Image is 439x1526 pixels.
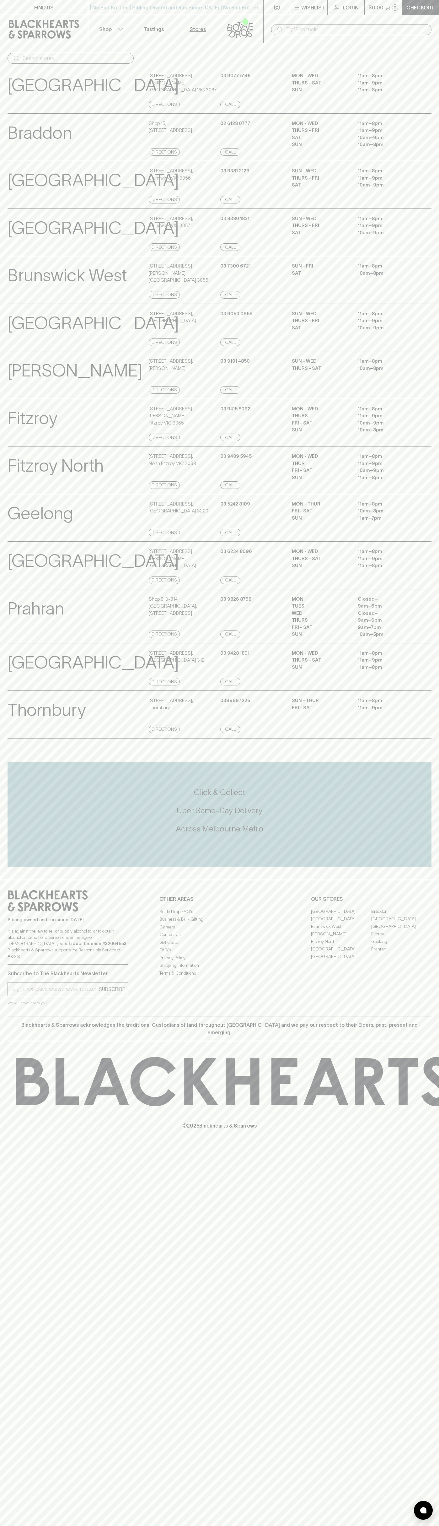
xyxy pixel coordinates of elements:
[358,617,414,624] p: 9am – 6pm
[292,72,348,79] p: MON - WED
[358,310,414,317] p: 11am – 8pm
[220,405,250,413] p: 03 9415 8092
[220,291,240,299] a: Call
[176,15,220,43] a: Stores
[358,120,414,127] p: 11am – 8pm
[292,548,348,555] p: MON - WED
[292,412,348,419] p: THURS
[292,603,348,610] p: TUES
[8,762,431,867] div: Call to action block
[358,229,414,236] p: 10am – 9pm
[220,120,250,127] p: 02 6128 0777
[358,181,414,189] p: 10am – 9pm
[292,453,348,460] p: MON - WED
[292,310,348,317] p: SUN - WED
[159,916,280,923] a: Business & Bulk Gifting
[159,962,280,969] a: Shipping Information
[149,243,180,251] a: Directions
[368,4,383,11] p: $0.00
[8,805,431,816] h5: Uber Same-Day Delivery
[88,15,132,43] button: Shop
[8,405,57,431] p: Fitzroy
[292,596,348,603] p: MON
[292,365,348,372] p: THURS - SAT
[292,697,348,704] p: Sun - Thur
[292,419,348,427] p: FRI - SAT
[220,501,250,508] p: 03 5242 8109
[358,419,414,427] p: 10am – 9pm
[8,167,179,193] p: [GEOGRAPHIC_DATA]
[358,262,414,270] p: 11am – 8pm
[149,529,180,536] a: Directions
[358,507,414,515] p: 10am – 8pm
[311,953,371,961] a: [GEOGRAPHIC_DATA]
[311,945,371,953] a: [GEOGRAPHIC_DATA]
[8,1000,128,1006] p: We will never spam you
[358,405,414,413] p: 11am – 8pm
[12,1021,427,1036] p: Blackhearts & Sparrows acknowledges the traditional Custodians of land throughout [GEOGRAPHIC_DAT...
[292,405,348,413] p: MON - WED
[220,434,240,441] a: Call
[8,697,86,723] p: Thornbury
[149,291,180,299] a: Directions
[292,358,348,365] p: SUN - WED
[220,101,240,108] a: Call
[220,630,240,638] a: Call
[220,196,240,203] a: Call
[34,4,54,11] p: FIND US
[220,262,251,270] p: 03 7300 6721
[220,548,252,555] p: 03 6234 8696
[132,15,176,43] a: Tastings
[13,984,96,994] input: e.g. jane@blackheartsandsparrows.com.au
[220,678,240,685] a: Call
[292,610,348,617] p: WED
[292,555,348,562] p: THURS - SAT
[358,175,414,182] p: 11am – 9pm
[149,120,192,134] p: Shop 15 , [STREET_ADDRESS]
[358,624,414,631] p: 9am – 7pm
[358,453,414,460] p: 11am – 8pm
[220,481,240,489] a: Call
[149,405,219,427] p: [STREET_ADDRESS][PERSON_NAME] , Fitzroy VIC 3065
[149,386,180,394] a: Directions
[8,928,128,959] p: It is against the law to sell or supply alcohol to, or to obtain alcohol on behalf of a person un...
[358,704,414,712] p: 11am – 9pm
[8,310,179,336] p: [GEOGRAPHIC_DATA]
[311,915,371,923] a: [GEOGRAPHIC_DATA]
[311,895,431,903] p: OUR STORES
[8,824,431,834] h5: Across Melbourne Metro
[292,501,348,508] p: MON - THUR
[292,426,348,434] p: SUN
[220,72,250,79] p: 03 9077 5145
[343,4,359,11] p: Login
[358,460,414,467] p: 11am – 9pm
[8,262,127,289] p: Brunswick West
[292,704,348,712] p: Fri - Sat
[292,664,348,671] p: SUN
[292,657,348,664] p: THURS - SAT
[8,501,73,527] p: Geelong
[358,412,414,419] p: 11am – 9pm
[149,596,219,617] p: Shop 813-814 [GEOGRAPHIC_DATA] , [STREET_ADDRESS]
[220,338,240,346] a: Call
[149,215,193,229] p: [STREET_ADDRESS] , Brunswick VIC 3057
[149,262,219,284] p: [STREET_ADDRESS][PERSON_NAME] , [GEOGRAPHIC_DATA] 3055
[292,507,348,515] p: FRI - SAT
[358,610,414,617] p: Closed –
[159,939,280,946] a: Gift Cards
[99,985,125,993] p: SUBSCRIBE
[292,515,348,522] p: SUN
[149,338,180,346] a: Directions
[358,167,414,175] p: 11am – 8pm
[371,938,431,945] a: Geelong
[358,467,414,474] p: 10am – 9pm
[220,697,250,704] p: 0399697225
[394,6,396,9] p: 0
[159,969,280,977] a: Terms & Conditions
[220,358,250,365] p: 03 9191 4850
[220,148,240,156] a: Call
[220,576,240,584] a: Call
[358,365,414,372] p: 10am – 8pm
[149,481,180,489] a: Directions
[220,243,240,251] a: Call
